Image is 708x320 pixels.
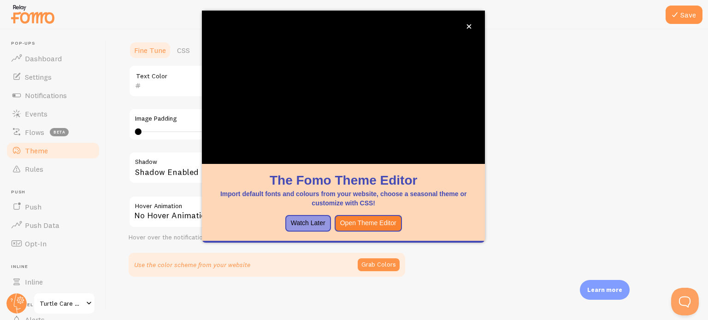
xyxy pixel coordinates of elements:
span: beta [50,128,69,136]
a: CSS [171,41,195,59]
h1: The Fomo Theme Editor [213,171,474,189]
p: Import default fonts and colours from your website, choose a seasonal theme or customize with CSS! [213,189,474,208]
a: Rules [6,160,100,178]
button: Watch Later [285,215,331,232]
span: Push Data [25,221,59,230]
button: Open Theme Editor [335,215,402,232]
a: Turtle Care Guide [33,292,95,314]
span: Push [25,202,41,211]
span: Notifications [25,91,67,100]
iframe: Help Scout Beacon - Open [671,288,699,315]
span: Events [25,109,47,118]
span: Turtle Care Guide [40,298,83,309]
a: Flows beta [6,123,100,141]
div: No Hover Animation [129,196,405,228]
span: Dashboard [25,54,62,63]
div: Hover over the notification for preview [129,233,405,242]
div: Learn more [580,280,630,300]
span: Settings [25,72,52,81]
img: fomo-relay-logo-orange.svg [10,2,56,26]
span: Inline [25,277,43,286]
a: Push [6,198,100,216]
a: Notifications [6,86,100,105]
span: Flows [25,128,44,137]
button: Grab Colors [358,258,400,271]
a: Inline [6,273,100,291]
a: Opt-In [6,234,100,253]
p: Use the color scheme from your website [134,260,250,269]
button: close, [464,22,474,31]
span: Theme [25,146,48,155]
div: Shadow Enabled [129,151,405,185]
span: Inline [11,264,100,270]
p: Learn more [587,285,622,294]
a: Push Data [6,216,100,234]
a: Events [6,105,100,123]
a: Dashboard [6,49,100,68]
a: Settings [6,68,100,86]
span: Opt-In [25,239,47,248]
div: The Fomo Theme EditorImport default fonts and colours from your website, choose a seasonal theme ... [202,11,485,243]
a: Theme [6,141,100,160]
span: Push [11,189,100,195]
span: Rules [25,164,43,174]
span: Pop-ups [11,41,100,47]
label: Image Padding [135,115,399,123]
a: Fine Tune [129,41,171,59]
